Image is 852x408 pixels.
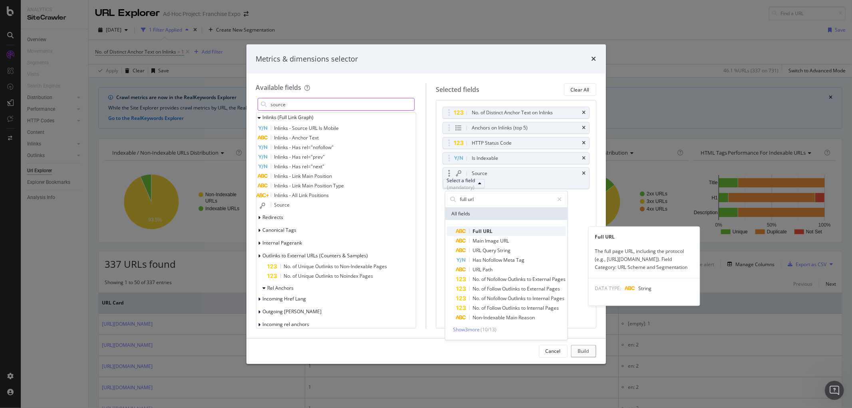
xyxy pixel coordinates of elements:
span: Internal Pagerank [263,239,302,246]
div: Cancel [546,348,561,354]
span: Image [485,237,500,244]
div: Source [472,169,487,177]
input: Search by field name [270,98,415,110]
div: Select a field [447,177,475,191]
div: Anchors on Inlinks (top 5) [472,124,528,132]
div: Available fields [256,83,302,92]
span: Nofollow [483,256,503,263]
span: Inlinks (Full Link Graph) [263,114,314,121]
div: Anchors on Inlinks (top 5)times [443,122,590,134]
span: URL [483,227,493,234]
span: Follow [487,285,502,292]
span: Outlinks to External URLs (Counters & Samples) [263,252,368,259]
button: Build [571,345,596,358]
span: Full [473,227,483,234]
span: Inlinks - Source URL Is Mobile [274,125,339,131]
span: Inlinks - Has rel="next" [274,163,325,170]
span: Inlinks - Anchor Text [274,134,319,141]
div: All fields [445,207,567,220]
span: Inlinks - Link Main Position Type [274,182,344,189]
div: times [592,54,596,64]
span: Main [473,237,485,244]
span: Internal [532,295,551,301]
div: Is Indexable [472,154,498,162]
button: Clear All [564,83,596,96]
div: times [582,110,586,115]
span: No. [473,295,481,301]
span: Query [483,247,497,253]
div: No. of Distinct Anchor Text on Inlinks [472,109,553,117]
div: times [582,156,586,161]
span: No. [473,285,481,292]
span: Nofollow [487,275,508,282]
span: Rel Anchors [268,285,294,291]
span: to [527,275,532,282]
span: Non-Indexable [473,314,506,320]
div: Metrics & dimensions selector [256,54,358,64]
div: Selected fields [436,85,479,94]
div: Clear All [571,86,590,93]
span: Canonical Tags [263,227,297,233]
span: Redirects [263,214,284,221]
div: Full URL [588,233,699,241]
div: modal [246,44,606,364]
div: Build [578,348,589,354]
iframe: Intercom live chat [825,381,844,400]
span: to [521,304,527,311]
span: Outgoing [PERSON_NAME] [263,308,322,315]
span: String [497,247,510,253]
span: Has [473,256,483,263]
input: Search by field name [459,193,554,205]
span: Tag [516,256,524,263]
button: Cancel [539,345,568,358]
span: Outlinks [502,285,521,292]
span: ( 10 / 13 ) [481,326,497,332]
span: Inlinks - All Link Positions [274,192,329,199]
div: The full page URL, including the protocol (e.g., [URL][DOMAIN_NAME]). Field Category: URL Scheme ... [588,247,699,271]
span: Pages [551,295,564,301]
span: Source [274,201,290,208]
span: Internal [527,304,545,311]
span: of [481,275,487,282]
button: Select a field(mandatory) [443,179,485,189]
span: Reason [518,314,535,320]
span: External [527,285,546,292]
span: Pages [545,304,559,311]
span: Incoming Href Lang [263,295,306,302]
span: URL [500,237,509,244]
span: of [481,304,487,311]
span: Show 3 more [453,326,480,332]
span: No. of Unique Outlinks to Non-Indexable Pages [284,263,387,270]
span: to [527,295,532,301]
span: No. [473,275,481,282]
span: Meta [503,256,516,263]
span: URL [473,266,483,273]
span: No. of Unique Outlinks to Noindex Pages [284,273,373,279]
div: SourcetimesSelect a field(mandatory)All fieldsShow3more(10/13) [443,167,590,189]
span: Inlinks - Has rel="nofollow" [274,144,334,151]
span: External [532,275,552,282]
span: of [481,285,487,292]
div: No. of Distinct Anchor Text on Inlinkstimes [443,107,590,119]
span: of [481,295,487,301]
div: Is Indexabletimes [443,152,590,164]
div: HTTP Status Code [472,139,512,147]
span: Main [506,314,518,320]
span: Pages [552,275,566,282]
span: Outlinks [508,275,527,282]
span: Outlinks [508,295,527,301]
span: Inlinks - Has rel="prev" [274,153,325,160]
span: URL [473,247,483,253]
span: Outlinks [502,304,521,311]
span: to [521,285,527,292]
span: Path [483,266,493,273]
span: DATA TYPE: [595,285,621,292]
div: (mandatory) [447,184,475,191]
div: times [582,171,586,176]
span: Follow [487,304,502,311]
div: times [582,125,586,130]
span: Inlinks - Link Main Position [274,173,332,179]
span: No. [473,304,481,311]
span: Pages [546,285,560,292]
div: times [582,141,586,145]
